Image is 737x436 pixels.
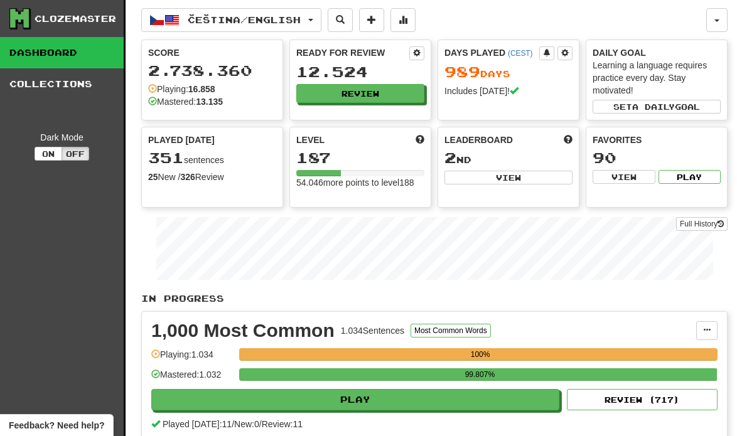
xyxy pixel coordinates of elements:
[444,149,456,166] span: 2
[151,348,233,369] div: Playing: 1.034
[148,172,158,182] strong: 25
[296,134,325,146] span: Level
[148,46,276,59] div: Score
[180,172,195,182] strong: 326
[188,14,301,25] span: Čeština / English
[593,59,721,97] div: Learning a language requires practice every day. Stay motivated!
[35,147,62,161] button: On
[148,95,223,108] div: Mastered:
[262,419,303,429] span: Review: 11
[296,176,424,189] div: 54.046 more points to level 188
[232,419,234,429] span: /
[444,134,513,146] span: Leaderboard
[564,134,573,146] span: This week in points, UTC
[62,147,89,161] button: Off
[234,419,259,429] span: New: 0
[328,8,353,32] button: Search sentences
[676,217,728,231] a: Full History
[444,46,539,59] div: Days Played
[9,131,114,144] div: Dark Mode
[296,150,424,166] div: 187
[444,63,480,80] span: 989
[444,85,573,97] div: Includes [DATE]!
[141,8,321,32] button: Čeština/English
[390,8,416,32] button: More stats
[148,149,184,166] span: 351
[593,170,655,184] button: View
[148,63,276,78] div: 2.738.360
[148,134,215,146] span: Played [DATE]
[444,171,573,184] button: View
[148,83,215,95] div: Playing:
[593,150,721,166] div: 90
[416,134,424,146] span: Score more points to level up
[151,368,233,389] div: Mastered: 1.032
[508,49,533,58] a: (CEST)
[659,170,721,184] button: Play
[188,84,215,94] strong: 16.858
[151,389,559,410] button: Play
[444,64,573,80] div: Day s
[359,8,384,32] button: Add sentence to collection
[9,419,104,432] span: Open feedback widget
[296,46,409,59] div: Ready for Review
[35,13,116,25] div: Clozemaster
[593,100,721,114] button: Seta dailygoal
[296,64,424,80] div: 12.524
[259,419,262,429] span: /
[141,292,728,305] p: In Progress
[243,348,718,361] div: 100%
[567,389,718,410] button: Review (717)
[593,134,721,146] div: Favorites
[196,97,223,107] strong: 13.135
[444,150,573,166] div: nd
[593,46,721,59] div: Daily Goal
[341,324,404,337] div: 1.034 Sentences
[163,419,232,429] span: Played [DATE]: 11
[632,102,675,111] span: a daily
[296,84,424,103] button: Review
[411,324,491,338] button: Most Common Words
[148,150,276,166] div: sentences
[148,171,276,183] div: New / Review
[243,368,716,381] div: 99.807%
[151,321,335,340] div: 1,000 Most Common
